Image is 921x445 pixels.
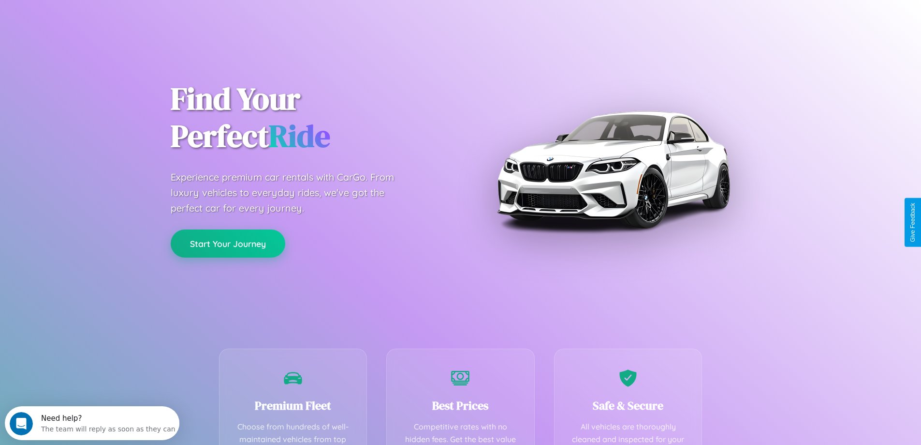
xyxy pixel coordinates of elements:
h3: Safe & Secure [569,398,687,414]
div: Give Feedback [909,203,916,242]
div: Open Intercom Messenger [4,4,180,31]
h3: Premium Fleet [234,398,352,414]
iframe: Intercom live chat discovery launcher [5,406,179,440]
div: The team will reply as soon as they can [36,16,171,26]
p: Experience premium car rentals with CarGo. From luxury vehicles to everyday rides, we've got the ... [171,169,412,216]
img: Premium BMW car rental vehicle [492,48,734,291]
h1: Find Your Perfect [171,80,446,155]
h3: Best Prices [401,398,520,414]
span: Ride [269,115,330,157]
div: Need help? [36,8,171,16]
iframe: Intercom live chat [10,412,33,435]
button: Start Your Journey [171,230,285,258]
